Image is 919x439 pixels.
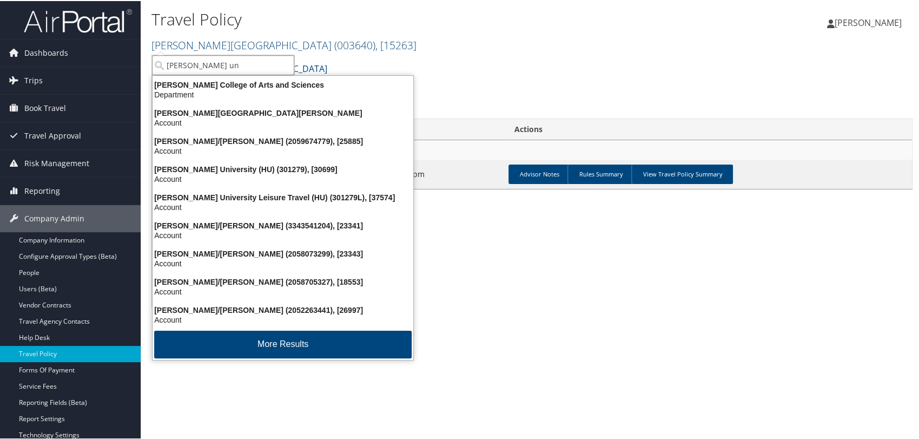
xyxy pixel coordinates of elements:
[631,163,733,183] a: View Travel Policy Summary
[146,258,420,267] div: Account
[146,201,420,211] div: Account
[146,230,420,239] div: Account
[363,118,504,139] th: Modified: activate to sort column ascending
[375,37,416,51] span: , [ 15263 ]
[151,37,416,51] a: [PERSON_NAME][GEOGRAPHIC_DATA]
[154,330,412,357] button: More Results
[146,145,420,155] div: Account
[24,66,43,93] span: Trips
[827,5,913,38] a: [PERSON_NAME]
[24,94,66,121] span: Book Travel
[146,163,420,173] div: [PERSON_NAME] University (HU) (301279), [30699]
[146,192,420,201] div: [PERSON_NAME] University Leisure Travel (HU) (301279L), [37574]
[334,37,375,51] span: ( 003640 )
[24,121,81,148] span: Travel Approval
[146,89,420,99] div: Department
[504,118,912,139] th: Actions
[146,117,420,127] div: Account
[146,220,420,230] div: [PERSON_NAME]/[PERSON_NAME] (3343541204), [23341]
[146,135,420,145] div: [PERSON_NAME]/[PERSON_NAME] (2059674779), [25885]
[146,314,420,324] div: Account
[146,79,420,89] div: [PERSON_NAME] College of Arts and Sciences
[146,286,420,296] div: Account
[508,163,570,183] a: Advisor Notes
[24,7,132,32] img: airportal-logo.png
[146,304,420,314] div: [PERSON_NAME]/[PERSON_NAME] (2052263441), [26997]
[146,107,420,117] div: [PERSON_NAME][GEOGRAPHIC_DATA][PERSON_NAME]
[567,163,633,183] a: Rules Summary
[363,159,504,188] td: [DATE] 2:52 pm
[24,149,89,176] span: Risk Management
[152,54,294,74] input: Search Accounts
[146,276,420,286] div: [PERSON_NAME]/[PERSON_NAME] (2058705327), [18553]
[24,204,84,231] span: Company Admin
[146,173,420,183] div: Account
[152,139,912,159] td: [PERSON_NAME][GEOGRAPHIC_DATA]
[835,16,902,28] span: [PERSON_NAME]
[151,7,659,30] h1: Travel Policy
[146,248,420,258] div: [PERSON_NAME]/[PERSON_NAME] (2058073299), [23343]
[24,38,68,65] span: Dashboards
[24,176,60,204] span: Reporting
